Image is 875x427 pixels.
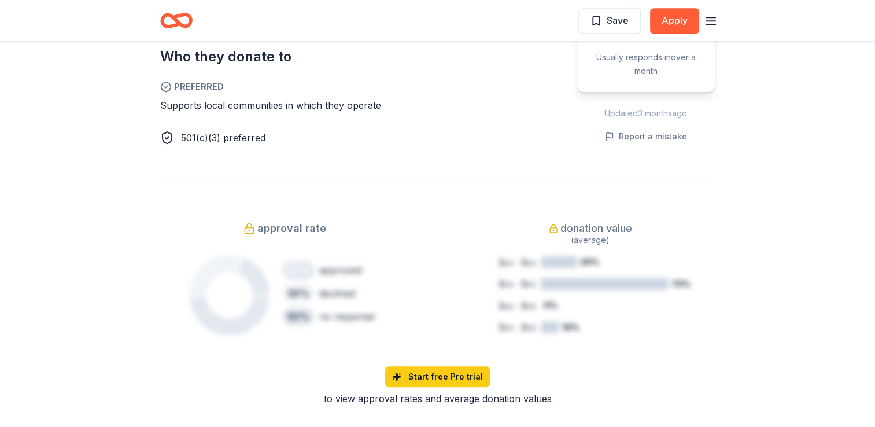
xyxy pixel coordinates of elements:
tspan: 0% [544,300,558,310]
tspan: $xx - $xx [499,279,536,289]
div: 20 % [282,261,315,279]
tspan: 20% [580,257,599,267]
h2: Who they donate to [160,47,521,66]
button: Report a mistake [605,130,687,143]
div: 30 % [282,284,315,303]
tspan: $xx - $xx [499,257,536,267]
div: to view approval rates and average donation values [160,392,715,406]
span: Save [607,13,629,28]
span: Supports local communities in which they operate [160,100,381,111]
button: Save [578,8,641,34]
a: Home [160,7,193,34]
span: approval rate [257,219,326,238]
span: 501(c)(3) preferred [181,132,265,143]
div: no response [319,310,375,323]
button: Apply [650,8,699,34]
tspan: 10% [562,322,579,332]
div: Updated 3 months ago [577,106,715,120]
span: donation value [560,219,632,238]
div: declined [319,286,355,300]
span: Preferred [160,80,521,94]
a: Start free Pro trial [385,366,490,387]
div: approved [319,263,361,277]
div: 50 % [282,307,315,326]
tspan: 70% [671,278,690,288]
div: (average) [466,233,715,247]
tspan: $xx - $xx [499,301,536,311]
tspan: $xx - $xx [499,322,536,332]
div: Usually responds in over a month [591,50,701,78]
